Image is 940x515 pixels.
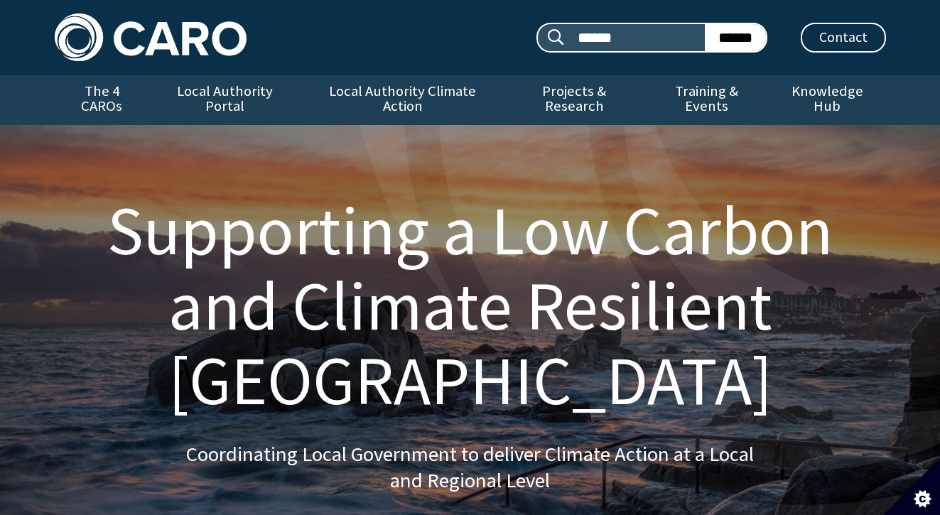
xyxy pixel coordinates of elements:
[149,75,301,125] a: Local Authority Portal
[504,75,644,125] a: Projects & Research
[55,75,149,125] a: The 4 CAROs
[301,75,504,125] a: Local Authority Climate Action
[801,23,886,53] a: Contact
[55,13,247,61] img: Caro logo
[644,75,769,125] a: Training & Events
[186,441,755,494] p: Coordinating Local Government to deliver Climate Action at a Local and Regional Level
[769,75,885,125] a: Knowledge Hub
[72,193,869,418] h1: Supporting a Low Carbon and Climate Resilient [GEOGRAPHIC_DATA]
[883,458,940,515] button: Set cookie preferences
